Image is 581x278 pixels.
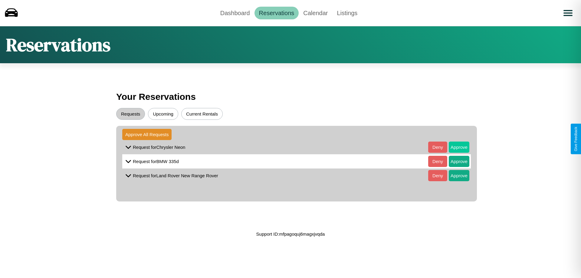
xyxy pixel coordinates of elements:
[428,170,447,181] button: Deny
[148,108,178,120] button: Upcoming
[428,142,447,153] button: Deny
[449,170,469,181] button: Approve
[449,142,469,153] button: Approve
[6,32,110,57] h1: Reservations
[122,129,172,140] button: Approve All Requests
[560,5,576,21] button: Open menu
[133,143,185,151] p: Request for Chrysler Neon
[256,230,325,238] p: Support ID: mfpagoquj6magxjvqda
[133,172,218,180] p: Request for Land Rover New Range Rover
[332,7,362,19] a: Listings
[216,7,254,19] a: Dashboard
[116,108,145,120] button: Requests
[254,7,299,19] a: Reservations
[116,89,465,105] h3: Your Reservations
[181,108,223,120] button: Current Rentals
[299,7,332,19] a: Calendar
[449,156,469,167] button: Approve
[428,156,447,167] button: Deny
[574,127,578,151] div: Give Feedback
[133,157,179,165] p: Request for BMW 335d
